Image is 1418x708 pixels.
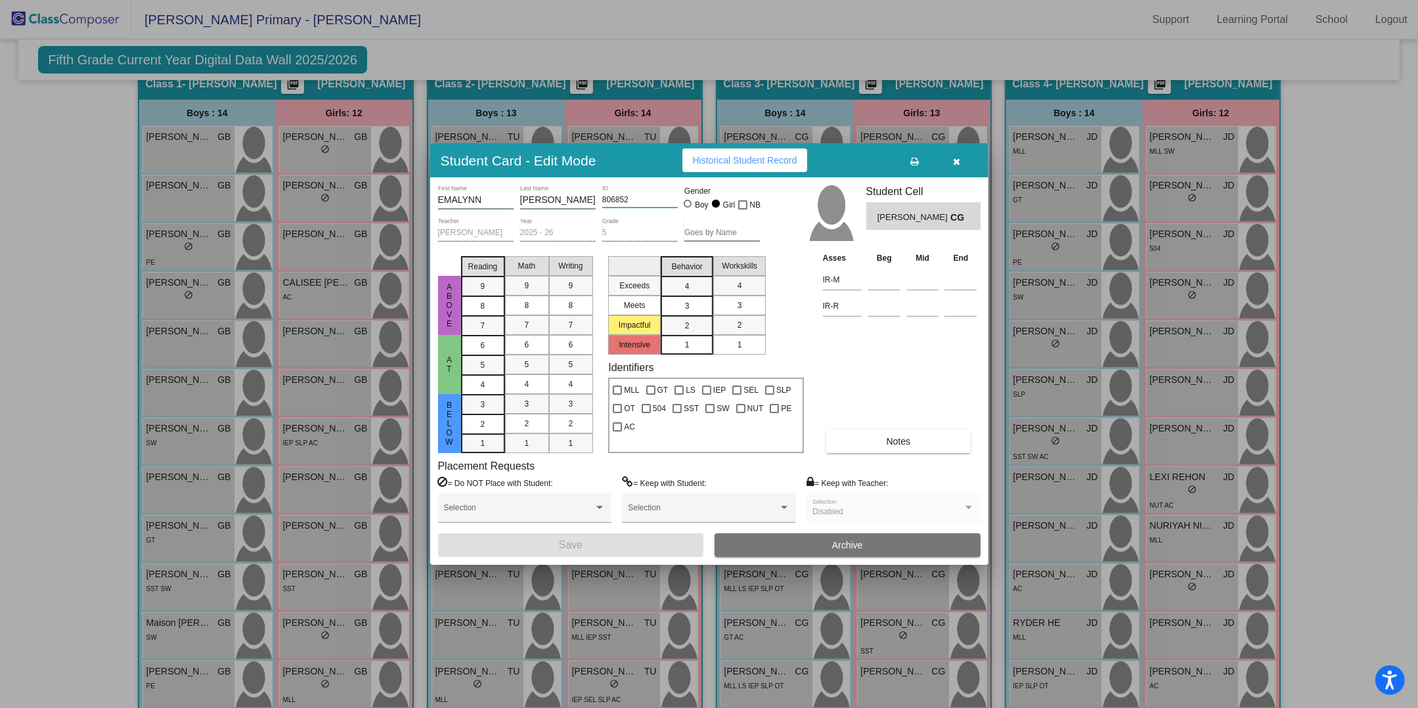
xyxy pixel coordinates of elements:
[749,197,761,213] span: NB
[558,260,583,272] span: Writing
[823,296,862,316] input: assessment
[438,229,514,238] input: teacher
[887,436,911,447] span: Notes
[481,359,485,371] span: 5
[602,229,678,238] input: grade
[481,437,485,449] span: 1
[717,401,729,416] span: SW
[820,251,865,265] th: Asses
[569,418,573,430] span: 2
[747,401,764,416] span: NUT
[685,320,690,332] span: 2
[738,280,742,292] span: 4
[684,229,760,238] input: goes by name
[481,300,485,312] span: 8
[877,211,950,225] span: [PERSON_NAME]
[569,437,573,449] span: 1
[693,155,797,166] span: Historical Student Record
[781,401,791,416] span: PE
[569,378,573,390] span: 4
[738,299,742,311] span: 3
[941,251,980,265] th: End
[481,418,485,430] span: 2
[438,460,535,472] label: Placement Requests
[525,359,529,370] span: 5
[657,382,669,398] span: GT
[569,339,573,351] span: 6
[807,476,888,489] label: = Keep with Teacher:
[826,430,971,453] button: Notes
[685,280,690,292] span: 4
[738,319,742,331] span: 2
[624,401,635,416] span: OT
[569,398,573,410] span: 3
[518,260,536,272] span: Math
[653,401,666,416] span: 504
[812,507,843,516] span: Disabled
[608,361,654,374] label: Identifiers
[866,185,981,198] h3: Student Cell
[441,152,596,169] h3: Student Card - Edit Mode
[722,260,757,272] span: Workskills
[569,299,573,311] span: 8
[672,261,703,273] span: Behavior
[525,299,529,311] span: 8
[776,382,791,398] span: SLP
[686,382,696,398] span: LS
[624,382,639,398] span: MLL
[468,261,498,273] span: Reading
[525,280,529,292] span: 9
[438,533,704,557] button: Save
[481,399,485,410] span: 3
[713,382,726,398] span: IEP
[520,229,596,238] input: year
[569,319,573,331] span: 7
[694,199,709,211] div: Boy
[823,270,862,290] input: assessment
[865,251,904,265] th: Beg
[569,359,573,370] span: 5
[443,401,455,447] span: Below
[685,300,690,312] span: 3
[559,539,583,550] span: Save
[525,437,529,449] span: 1
[684,401,699,416] span: SST
[438,476,553,489] label: = Do NOT Place with Student:
[481,280,485,292] span: 9
[685,339,690,351] span: 1
[569,280,573,292] span: 9
[832,540,863,550] span: Archive
[904,251,942,265] th: Mid
[622,476,706,489] label: = Keep with Student:
[743,382,759,398] span: SEL
[525,339,529,351] span: 6
[602,196,678,205] input: Enter ID
[481,340,485,351] span: 6
[443,355,455,374] span: At
[624,419,635,435] span: AC
[738,339,742,351] span: 1
[525,378,529,390] span: 4
[481,320,485,332] span: 7
[525,319,529,331] span: 7
[525,418,529,430] span: 2
[525,398,529,410] span: 3
[443,282,455,328] span: Above
[722,199,736,211] div: Girl
[682,148,808,172] button: Historical Student Record
[481,379,485,391] span: 4
[715,533,981,557] button: Archive
[684,185,760,197] mat-label: Gender
[950,211,969,225] span: CG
